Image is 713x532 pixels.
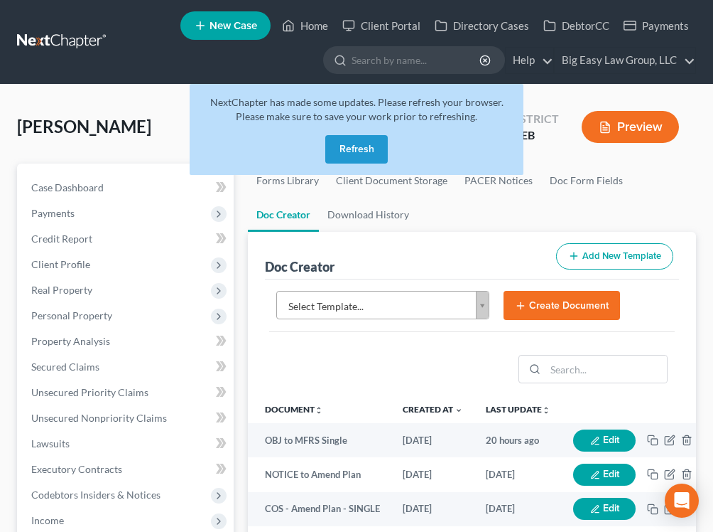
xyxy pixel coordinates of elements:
button: Preview [582,111,679,143]
a: Doc Form Fields [541,164,631,198]
a: Created at expand_more [403,404,463,415]
span: Real Property [31,284,92,296]
a: Case Dashboard [20,175,234,201]
input: Search... [545,356,667,383]
span: Lawsuits [31,437,70,449]
span: Client Profile [31,258,90,270]
span: New Case [209,21,257,31]
div: Doc Creator [265,258,334,275]
td: [DATE] [474,492,562,526]
td: OBJ to MFRS Single [248,423,391,457]
span: Unsecured Priority Claims [31,386,148,398]
td: COS - Amend Plan - SINGLE [248,492,391,526]
a: Help [506,48,553,73]
input: Search by name... [352,47,481,73]
span: NextChapter has made some updates. Please refresh your browser. Please make sure to save your wor... [210,96,504,122]
div: District [508,111,559,127]
a: Executory Contracts [20,457,234,482]
span: Payments [31,207,75,219]
span: Property Analysis [31,335,110,347]
span: Secured Claims [31,361,99,373]
button: Create Document [504,291,620,321]
span: Executory Contracts [31,463,122,475]
a: Doc Creator [248,198,319,232]
button: Edit [573,498,636,520]
a: Last Updateunfold_more [486,404,550,415]
a: Directory Cases [428,13,536,38]
a: Client Portal [335,13,428,38]
a: Credit Report [20,226,234,252]
a: Payments [616,13,696,38]
span: Personal Property [31,309,112,321]
div: Open Intercom Messenger [665,484,699,518]
td: [DATE] [474,457,562,491]
div: LAEB [508,127,559,144]
a: Lawsuits [20,431,234,457]
a: Unsecured Nonpriority Claims [20,405,234,431]
a: Select Template... [276,291,489,319]
td: 20 hours ago [474,423,562,457]
span: Select Template... [288,297,459,316]
a: Home [275,13,335,38]
a: Big Easy Law Group, LLC [555,48,695,73]
span: Credit Report [31,233,92,245]
i: unfold_more [542,406,550,415]
i: expand_more [455,406,463,415]
i: unfold_more [315,406,323,415]
button: Add New Template [556,243,673,270]
a: Property Analysis [20,329,234,354]
a: DebtorCC [536,13,616,38]
td: [DATE] [391,423,474,457]
button: Edit [573,464,636,486]
a: Unsecured Priority Claims [20,380,234,405]
span: Case Dashboard [31,181,104,193]
button: Refresh [325,135,388,164]
span: [PERSON_NAME] [17,116,151,137]
span: Income [31,514,64,526]
td: NOTICE to Amend Plan [248,457,391,491]
td: [DATE] [391,457,474,491]
button: Edit [573,430,636,452]
a: Documentunfold_more [265,404,323,415]
span: Codebtors Insiders & Notices [31,489,160,501]
span: Unsecured Nonpriority Claims [31,412,167,424]
td: [DATE] [391,492,474,526]
a: Download History [319,198,418,232]
a: Secured Claims [20,354,234,380]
